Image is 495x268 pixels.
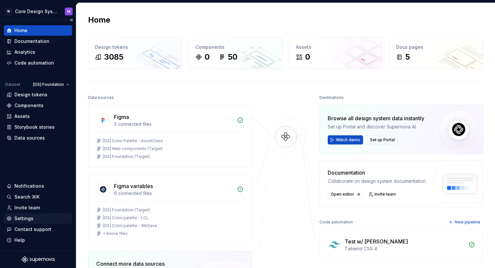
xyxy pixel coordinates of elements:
[14,194,39,200] div: Search ⌘K
[103,231,128,236] div: + 3 more files
[30,80,72,89] button: [DS] Foundation
[14,113,30,120] div: Assets
[4,89,72,100] a: Design tokens
[103,146,163,151] div: [DS] Web components (Target)
[4,224,72,235] button: Contact support
[14,102,44,109] div: Components
[95,44,175,50] div: Design tokens
[4,181,72,191] button: Notifications
[67,15,76,25] button: Collapse sidebar
[336,137,360,143] span: Watch demo
[114,121,233,127] div: 3 connected files
[320,93,344,102] div: Destinations
[4,122,72,132] a: Storybook stories
[405,52,410,62] div: 5
[88,15,110,25] h2: Home
[14,204,40,211] div: Invite team
[4,235,72,245] button: Help
[4,100,72,111] a: Components
[195,44,276,50] div: Components
[296,44,376,50] div: Assets
[15,8,57,15] div: Core Design System
[14,49,35,55] div: Analytics
[114,182,153,190] div: Figma variables
[88,93,114,102] div: Data sources
[96,260,185,268] div: Connect more data sources
[14,215,33,222] div: Settings
[4,192,72,202] button: Search ⌘K
[367,135,398,144] button: Set up Portal
[14,60,54,66] div: Code automation
[320,218,353,227] div: Code automation
[455,220,480,225] span: New pipeline
[4,25,72,36] a: Home
[14,183,44,189] div: Notifications
[4,47,72,57] a: Analytics
[103,154,150,159] div: [DS] Foundation (Target)
[328,190,362,199] a: Open editor
[447,218,483,227] button: New pipeline
[375,192,396,197] span: Invite team
[14,27,27,34] div: Home
[331,192,354,197] span: Open editor
[396,44,476,50] div: Docs pages
[14,38,49,45] div: Documentation
[328,178,427,184] div: Collaborate on design system documentation.
[14,135,45,141] div: Data sources
[67,9,70,14] div: M
[366,190,399,199] a: Invite team
[103,215,149,220] div: [DS] Color palette - LCL
[14,124,55,130] div: Storybook stories
[289,37,383,69] a: Assets0
[228,52,237,62] div: 50
[104,52,123,62] div: 3085
[389,37,483,69] a: Docs pages5
[5,8,12,15] div: W
[14,237,25,243] div: Help
[22,256,54,263] svg: Supernova Logo
[328,135,363,144] button: Watch demo
[88,174,252,244] a: Figma variables6 connected files[DS] Foundation (Target)[DS] Color palette - LCL[DS] Color palett...
[88,37,182,69] a: Design tokens3085
[328,114,424,122] div: Browse all design system data instantly
[14,91,47,98] div: Design tokens
[4,58,72,68] a: Code automation
[114,113,129,121] div: Figma
[189,37,283,69] a: Components050
[205,52,210,62] div: 0
[114,190,233,197] div: 6 connected files
[345,245,465,252] div: Tailwind CSS 4
[33,82,64,87] span: [DS] Foundation
[5,82,20,87] div: Dataset
[305,52,310,62] div: 0
[103,138,163,144] div: [DS] Color Palette - AssetClass
[14,226,51,233] div: Contact support
[4,202,72,213] a: Invite team
[328,124,424,130] div: Set up Portal and discover Supernova AI.
[4,213,72,224] a: Settings
[345,238,408,245] div: Test w/ [PERSON_NAME]
[4,111,72,122] a: Assets
[1,4,75,18] button: WCore Design SystemM
[4,133,72,143] a: Data sources
[328,169,427,177] div: Documentation
[370,137,395,143] span: Set up Portal
[88,105,252,167] a: Figma3 connected files[DS] Color Palette - AssetClass[DS] Web components (Target)[DS] Foundation ...
[103,207,150,213] div: [DS] Foundation (Target)
[4,36,72,47] a: Documentation
[103,223,157,228] div: [DS] Color palette - WeSave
